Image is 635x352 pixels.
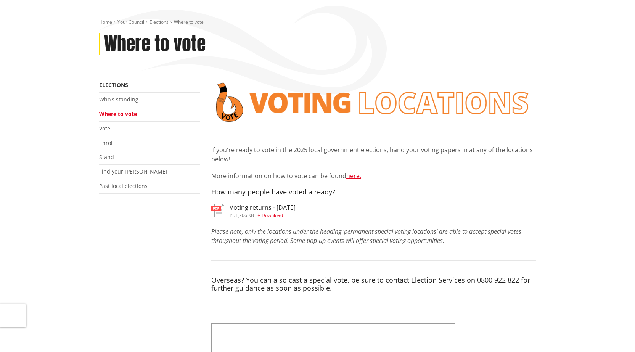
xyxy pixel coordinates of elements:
[99,19,536,26] nav: breadcrumb
[174,19,204,25] span: Where to vote
[211,204,224,217] img: document-pdf.svg
[262,212,283,219] span: Download
[117,19,144,25] a: Your Council
[211,188,536,196] h4: How many people have voted already?
[211,227,521,245] em: Please note, only the locations under the heading 'permanent special voting locations' are able t...
[211,276,536,293] h4: Overseas? You can also cast a special vote, be sure to contact Election Services on 0800 922 822 ...
[99,182,148,190] a: Past local elections
[211,171,536,180] p: More information on how to vote can be found
[211,145,536,164] p: If you're ready to vote in the 2025 local government elections, hand your voting papers in at any...
[99,153,114,161] a: Stand
[211,78,536,127] img: voting locations banner
[99,168,167,175] a: Find your [PERSON_NAME]
[600,320,627,347] iframe: Messenger Launcher
[99,110,137,117] a: Where to vote
[239,212,254,219] span: 206 KB
[150,19,169,25] a: Elections
[99,139,113,146] a: Enrol
[99,19,112,25] a: Home
[104,33,206,55] h1: Where to vote
[230,204,296,211] h3: Voting returns - [DATE]
[99,125,110,132] a: Vote
[346,172,361,180] a: here.
[99,96,138,103] a: Who's standing
[211,204,296,218] a: Voting returns - [DATE] pdf,206 KB Download
[230,212,238,219] span: pdf
[230,213,296,218] div: ,
[99,81,128,88] a: Elections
